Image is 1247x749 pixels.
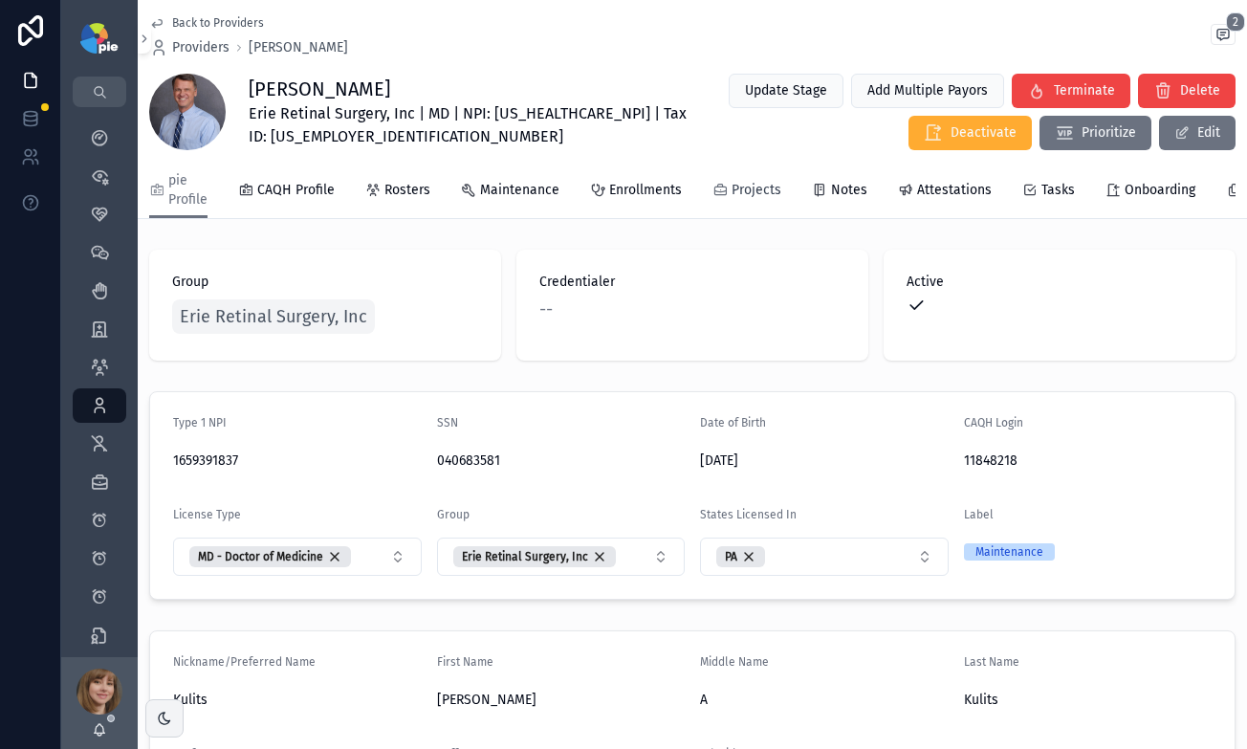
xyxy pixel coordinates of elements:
a: Back to Providers [149,15,264,31]
button: Delete [1138,74,1236,108]
button: Select Button [437,538,686,576]
span: Providers [172,38,230,57]
span: Add Multiple Payors [867,81,988,100]
span: Credentialer [539,273,845,292]
button: Select Button [173,538,422,576]
span: Group [437,508,470,521]
span: [DATE] [700,452,949,471]
span: Kulits [964,691,1213,710]
button: Add Multiple Payors [851,74,1004,108]
button: Unselect 17 [189,546,351,567]
span: Group [172,273,478,292]
span: States Licensed In [700,508,797,521]
button: Update Stage [729,74,843,108]
span: SSN [437,416,458,430]
a: Tasks [1022,173,1075,211]
a: Attestations [898,173,992,211]
button: Edit [1159,116,1236,150]
span: Type 1 NPI [173,416,227,430]
button: Deactivate [908,116,1032,150]
span: A [700,691,949,710]
span: CAQH Login [964,416,1023,430]
span: 040683581 [437,452,686,471]
span: MD - Doctor of Medicine [198,549,323,564]
a: Providers [149,38,230,57]
span: License Type [173,508,241,521]
button: Unselect 160 [453,546,616,567]
a: Maintenance [461,173,559,211]
span: Deactivate [951,123,1017,143]
a: Rosters [365,173,430,211]
span: Onboarding [1125,181,1195,200]
span: Erie Retinal Surgery, Inc [462,549,588,564]
span: -- [539,296,553,322]
button: Terminate [1012,74,1130,108]
span: PA [725,549,737,564]
button: Prioritize [1039,116,1151,150]
span: Update Stage [745,81,827,100]
span: Prioritize [1082,123,1136,143]
span: Projects [732,181,781,200]
span: Erie Retinal Surgery, Inc | MD | NPI: [US_HEALTHCARE_NPI] | Tax ID: [US_EMPLOYER_IDENTIFICATION_N... [249,102,709,148]
span: First Name [437,655,493,669]
iframe: Spotlight [2,92,36,126]
span: Last Name [964,655,1019,669]
span: Active [907,273,1213,292]
a: [PERSON_NAME] [249,38,348,57]
span: Date of Birth [700,416,766,430]
a: Onboarding [1105,173,1195,211]
span: 2 [1226,12,1245,32]
div: scrollable content [61,107,138,657]
span: CAQH Profile [257,181,335,200]
div: Maintenance [975,543,1043,561]
span: Notes [831,181,867,200]
span: Rosters [384,181,430,200]
a: Erie Retinal Surgery, Inc [172,299,375,334]
img: App logo [80,23,118,54]
a: pie Profile [149,164,208,219]
span: Back to Providers [172,15,264,31]
span: Erie Retinal Surgery, Inc [180,303,367,330]
button: Select Button [700,538,949,576]
span: Attestations [917,181,992,200]
a: Enrollments [590,173,682,211]
span: Terminate [1054,81,1115,100]
button: Unselect 15 [716,546,765,567]
a: CAQH Profile [238,173,335,211]
span: [PERSON_NAME] [437,691,686,710]
span: Middle Name [700,655,769,669]
span: Nickname/Preferred Name [173,655,316,669]
span: 11848218 [964,452,1213,471]
span: Delete [1180,81,1220,100]
span: Kulits [173,691,422,710]
span: pie Profile [168,171,208,209]
span: Maintenance [480,181,559,200]
a: Notes [812,173,867,211]
span: Tasks [1041,181,1075,200]
button: 2 [1211,24,1236,49]
h1: [PERSON_NAME] [249,76,709,102]
span: Label [964,508,994,521]
span: Enrollments [609,181,682,200]
a: Projects [712,173,781,211]
span: 1659391837 [173,452,422,471]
